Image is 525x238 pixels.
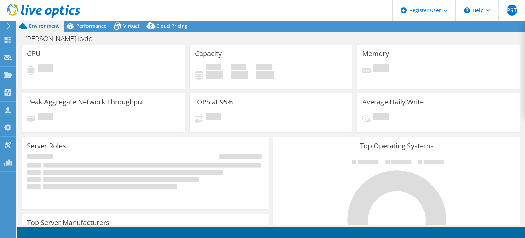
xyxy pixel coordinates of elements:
h3: Average Daily Write [362,98,424,106]
span: Pending [38,113,53,122]
span: Pending [373,113,389,122]
h3: IOPS at 95% [195,98,233,106]
span: Total [256,64,272,71]
h4: 0 GiB [231,71,248,79]
svg: \n [464,7,470,13]
h3: Top Server Manufacturers [27,219,109,226]
h4: 0 GiB [206,71,223,79]
span: Free [231,64,246,71]
h3: Top Operating Systems [279,142,515,150]
span: Cloud Pricing [156,23,187,29]
h3: CPU [27,50,41,58]
h4: 0 GiB [256,71,274,79]
span: Pending [206,113,221,122]
span: Pending [38,64,53,74]
h1: [PERSON_NAME] kvdc [22,35,103,42]
h3: Capacity [195,50,222,58]
span: Virtual [123,23,139,29]
span: Used [206,64,221,71]
span: Pending [373,64,389,74]
h3: Server Roles [27,142,66,150]
span: Performance [76,23,106,29]
span: Environment [29,23,59,29]
h3: Memory [362,50,389,58]
span: PST [507,5,517,16]
h3: Peak Aggregate Network Throughput [27,98,144,106]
